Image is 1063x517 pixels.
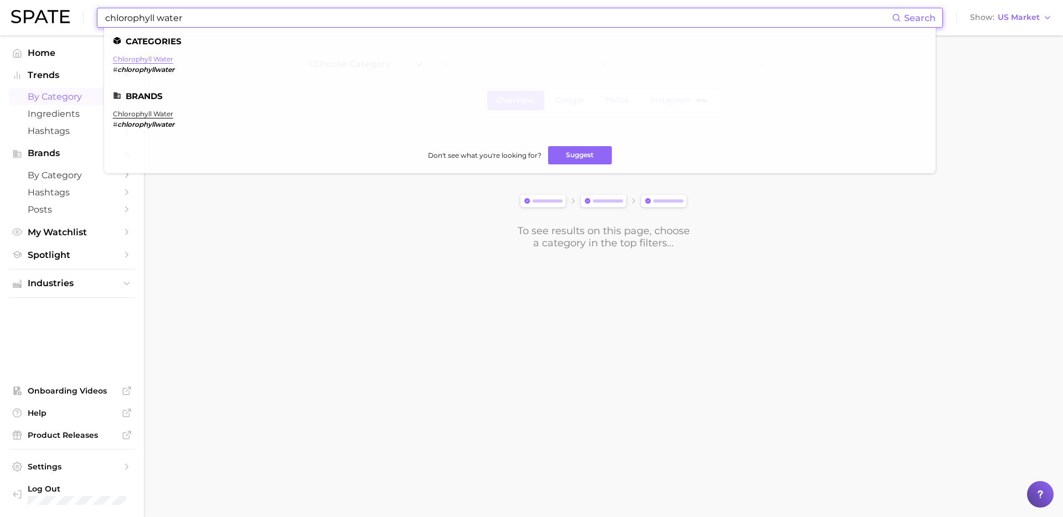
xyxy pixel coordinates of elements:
[9,246,135,263] a: Spotlight
[113,91,927,101] li: Brands
[28,108,116,119] span: Ingredients
[113,120,117,128] span: #
[28,170,116,180] span: by Category
[9,201,135,218] a: Posts
[28,430,116,440] span: Product Releases
[28,250,116,260] span: Spotlight
[28,408,116,418] span: Help
[28,204,116,215] span: Posts
[11,10,70,23] img: SPATE
[9,275,135,292] button: Industries
[113,65,117,74] span: #
[9,105,135,122] a: Ingredients
[28,462,116,472] span: Settings
[28,126,116,136] span: Hashtags
[548,146,612,164] button: Suggest
[104,8,892,27] input: Search here for a brand, industry, or ingredient
[9,405,135,421] a: Help
[28,48,116,58] span: Home
[970,14,994,20] span: Show
[904,13,936,23] span: Search
[9,458,135,475] a: Settings
[28,187,116,198] span: Hashtags
[517,192,690,211] img: svg%3e
[28,484,126,494] span: Log Out
[9,184,135,201] a: Hashtags
[28,70,116,80] span: Trends
[113,55,173,63] a: chlorophyll water
[9,480,135,508] a: Log out. Currently logged in with e-mail alyssa@spate.nyc.
[967,11,1055,25] button: ShowUS Market
[9,167,135,184] a: by Category
[9,88,135,105] a: by Category
[28,148,116,158] span: Brands
[28,386,116,396] span: Onboarding Videos
[28,278,116,288] span: Industries
[9,67,135,84] button: Trends
[9,224,135,241] a: My Watchlist
[117,65,174,74] em: chlorophyllwater
[9,44,135,61] a: Home
[28,91,116,102] span: by Category
[9,382,135,399] a: Onboarding Videos
[117,120,174,128] em: chlorophyllwater
[428,151,541,159] span: Don't see what you're looking for?
[9,427,135,443] a: Product Releases
[998,14,1040,20] span: US Market
[517,225,690,249] div: To see results on this page, choose a category in the top filters...
[113,110,173,118] a: chlorophyll water
[28,227,116,237] span: My Watchlist
[9,145,135,162] button: Brands
[113,37,927,46] li: Categories
[9,122,135,139] a: Hashtags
